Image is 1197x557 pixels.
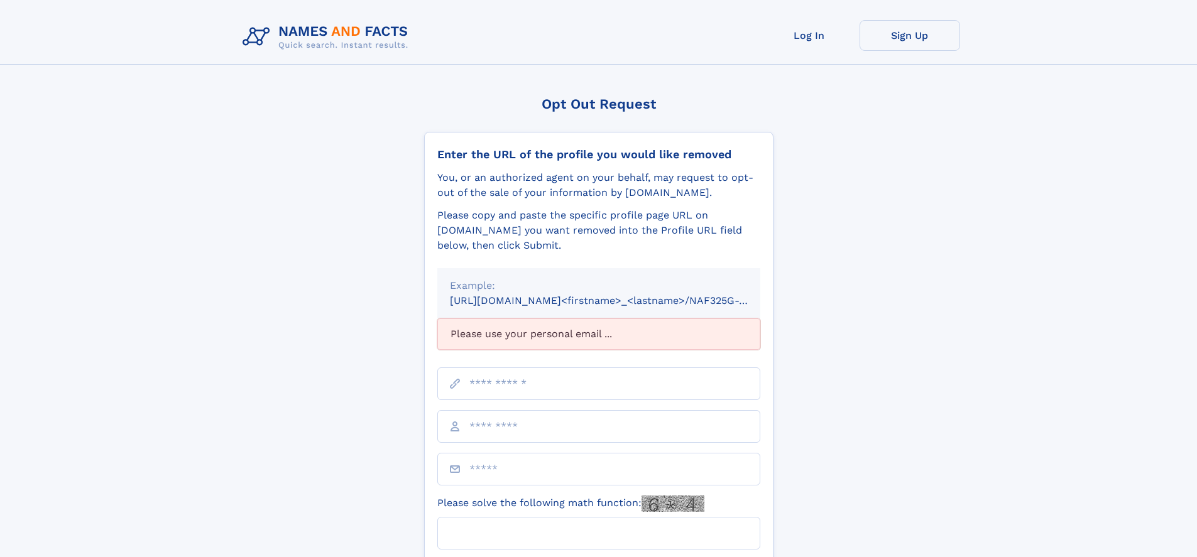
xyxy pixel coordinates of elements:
div: Enter the URL of the profile you would like removed [437,148,760,161]
div: Please use your personal email ... [437,318,760,350]
small: [URL][DOMAIN_NAME]<firstname>_<lastname>/NAF325G-xxxxxxxx [450,295,784,306]
div: You, or an authorized agent on your behalf, may request to opt-out of the sale of your informatio... [437,170,760,200]
a: Sign Up [860,20,960,51]
img: Logo Names and Facts [238,20,418,54]
a: Log In [759,20,860,51]
div: Opt Out Request [424,96,773,112]
label: Please solve the following math function: [437,495,704,512]
div: Example: [450,278,748,293]
div: Please copy and paste the specific profile page URL on [DOMAIN_NAME] you want removed into the Pr... [437,208,760,253]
